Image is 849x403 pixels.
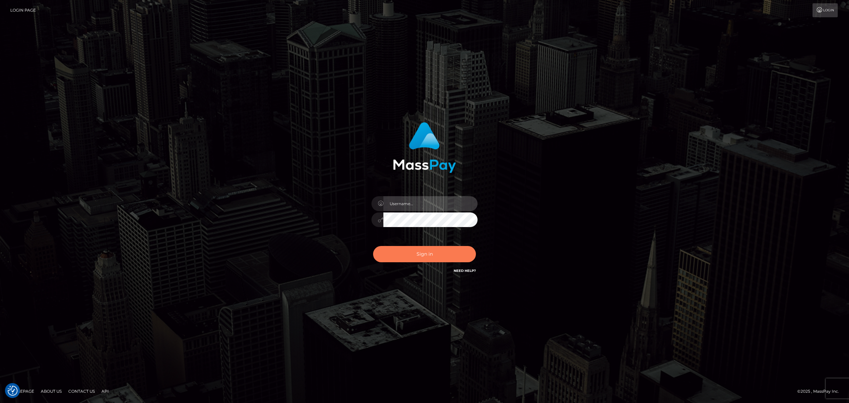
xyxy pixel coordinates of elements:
img: MassPay Login [393,122,456,173]
a: API [99,386,111,396]
input: Username... [383,196,478,211]
a: Login Page [10,3,36,17]
div: © 2025 , MassPay Inc. [797,388,844,395]
a: Need Help? [454,269,476,273]
a: Homepage [7,386,37,396]
a: About Us [38,386,64,396]
a: Contact Us [66,386,98,396]
a: Login [813,3,838,17]
button: Sign in [373,246,476,262]
img: Revisit consent button [8,386,18,396]
button: Consent Preferences [8,386,18,396]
